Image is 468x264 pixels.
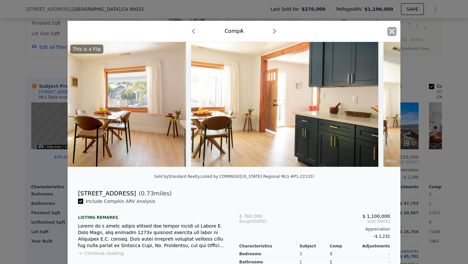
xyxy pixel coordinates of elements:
span: Include Comp A in ARV Analysis [83,199,158,204]
div: [STREET_ADDRESS] [78,189,136,198]
span: 3 [330,252,332,256]
img: Property Img [191,42,378,167]
button: Continue reading [78,250,124,257]
div: Sold by Standard Realty . [154,174,201,179]
div: This is a Flip [70,45,103,54]
span: ( miles) [136,189,172,198]
div: [DATE] [239,219,290,224]
span: 0.73 [141,190,154,197]
div: Listing remarks [78,210,229,220]
span: $ 760,000 [239,214,262,219]
span: -$ 1,232 [374,234,390,239]
div: Bedrooms [239,250,300,258]
div: Appreciation [239,227,390,232]
span: Sold [DATE] [290,219,390,224]
div: Subject [300,244,330,249]
div: 3 [300,250,330,258]
div: Listed by COMPASS ([US_STATE] Regional MLS #P1-22133) [201,174,314,179]
div: Comp [330,244,360,249]
span: $ 1,100,000 [362,214,390,219]
div: - [360,250,390,258]
div: Comp A [225,27,243,35]
div: Adjustments [360,244,390,249]
span: Bought [239,219,253,224]
div: Characteristics [239,244,300,249]
div: Loremi do s ametc adipis elitsed doe tempor incidi ut Labore E. Dolo Magn, aliq enimadm 1273v qui... [78,223,229,249]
